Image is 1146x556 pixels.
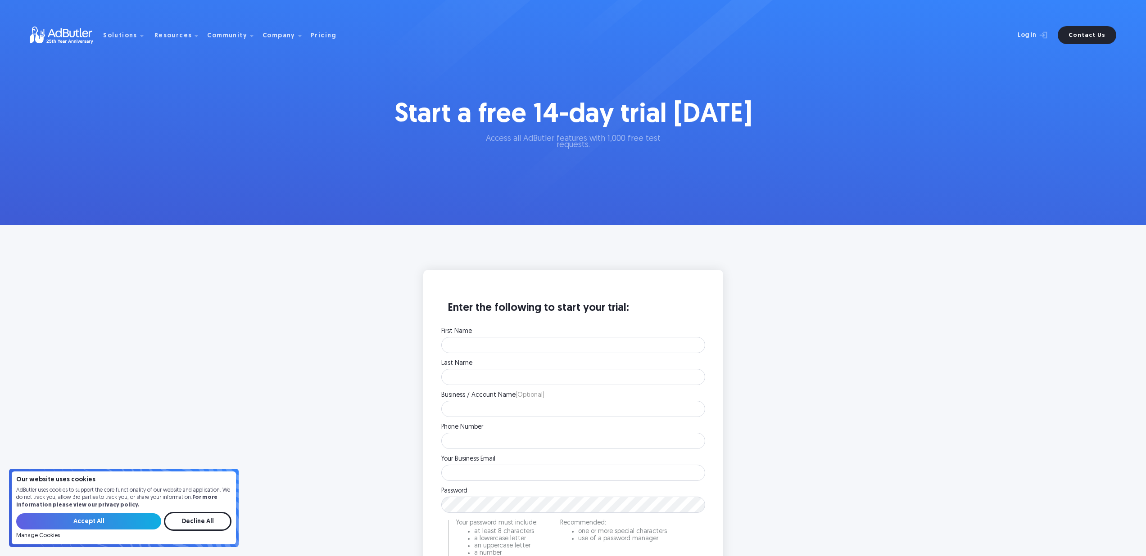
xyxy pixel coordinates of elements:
div: Pricing [311,33,337,39]
p: Your password must include: [456,520,538,526]
h1: Start a free 14-day trial [DATE] [391,99,755,131]
li: one or more special characters [578,529,667,535]
label: Phone Number [441,424,705,430]
span: (Optional) [516,392,544,399]
li: a lowercase letter [474,536,538,542]
input: Accept All [16,513,161,529]
div: Solutions [103,33,137,39]
div: Community [207,21,261,49]
label: Business / Account Name [441,392,705,399]
input: Decline All [164,512,231,531]
label: Password [441,488,705,494]
a: Pricing [311,31,344,39]
h3: Enter the following to start your trial: [441,301,705,324]
p: Recommended: [560,520,667,526]
div: Resources [154,33,192,39]
a: Contact Us [1058,26,1116,44]
li: use of a password manager [578,536,667,542]
a: Log In [994,26,1052,44]
p: Access all AdButler features with 1,000 free test requests. [472,136,675,148]
div: Company [263,33,295,39]
form: Email Form [16,512,231,539]
h4: Our website uses cookies [16,477,231,483]
label: Last Name [441,360,705,367]
label: First Name [441,328,705,335]
li: an uppercase letter [474,543,538,549]
div: Company [263,21,309,49]
div: Solutions [103,21,151,49]
a: Manage Cookies [16,533,60,539]
label: Your Business Email [441,456,705,462]
div: Resources [154,21,206,49]
li: at least 8 characters [474,529,538,535]
p: AdButler uses cookies to support the core functionality of our website and application. We do not... [16,487,231,509]
div: Community [207,33,247,39]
